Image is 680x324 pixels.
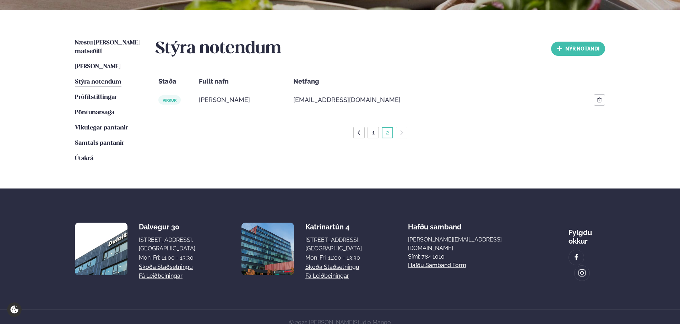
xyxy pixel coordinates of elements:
a: 2 [385,127,391,138]
p: Sími: 784 1010 [408,253,522,261]
img: image alt [572,253,580,261]
span: Pöntunarsaga [75,110,114,116]
span: Prófílstillingar [75,94,117,100]
a: [PERSON_NAME][EMAIL_ADDRESS][DOMAIN_NAME] [408,235,522,253]
a: Stýra notendum [75,78,121,86]
a: Vikulegar pantanir [75,124,128,132]
span: [PERSON_NAME] [75,64,120,70]
a: Skoða staðsetningu [305,263,359,271]
img: image alt [75,223,127,275]
a: Cookie settings [7,302,22,317]
a: Fá leiðbeiningar [305,272,349,280]
span: virkur [158,95,181,105]
a: 1 [371,127,376,138]
div: Fullt nafn [196,73,290,90]
img: image alt [578,269,586,277]
div: [STREET_ADDRESS], [GEOGRAPHIC_DATA] [305,236,362,253]
div: Mon-Fri: 11:00 - 13:30 [305,254,362,262]
a: Fá leiðbeiningar [139,272,183,280]
div: Dalvegur 30 [139,223,195,231]
span: Útskrá [75,155,93,161]
a: Samtals pantanir [75,139,124,148]
a: Prófílstillingar [75,93,117,102]
span: Næstu [PERSON_NAME] matseðill [75,40,140,54]
a: [PERSON_NAME] [75,63,120,71]
a: Skoða staðsetningu [139,263,193,271]
img: image alt [241,223,294,275]
div: Mon-Fri: 11:00 - 13:30 [139,254,195,262]
span: Vikulegar pantanir [75,125,128,131]
span: [PERSON_NAME] [199,96,250,104]
a: image alt [569,250,584,265]
span: Hafðu samband [408,217,462,231]
a: Hafðu samband form [408,261,466,270]
button: nýr Notandi [551,42,605,56]
span: [EMAIL_ADDRESS][DOMAIN_NAME] [293,96,401,104]
h2: Stýra notendum [156,39,281,59]
div: Netfang [290,73,411,90]
div: Katrínartún 4 [305,223,362,231]
a: Útskrá [75,154,93,163]
a: Pöntunarsaga [75,108,114,117]
div: Staða [156,73,196,90]
div: Fylgdu okkur [569,223,605,245]
a: Næstu [PERSON_NAME] matseðill [75,39,141,56]
span: Samtals pantanir [75,140,124,146]
a: image alt [575,266,589,281]
div: [STREET_ADDRESS], [GEOGRAPHIC_DATA] [139,236,195,253]
span: Stýra notendum [75,79,121,85]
